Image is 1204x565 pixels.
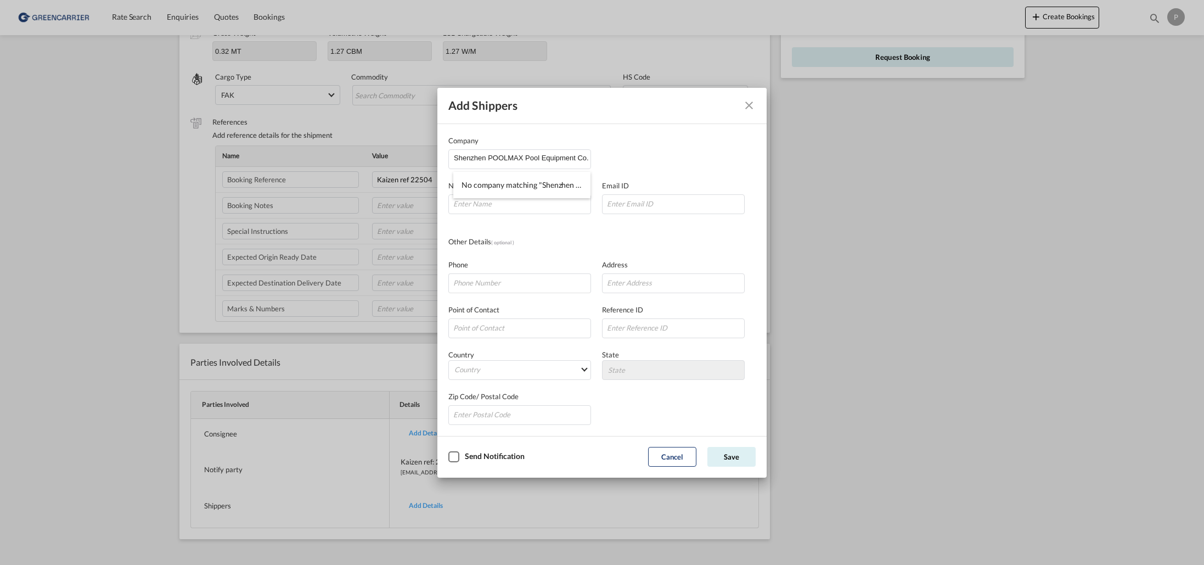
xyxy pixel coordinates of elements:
button: Save [707,447,756,467]
span: Reference ID [602,305,643,314]
input: Enter Name [448,194,591,214]
input: Company [454,150,590,166]
span: Phone [448,260,468,269]
input: Enter Postal Code [448,405,591,425]
span: Zip Code/ Postal Code [448,392,519,401]
md-icon: Close dialog [742,99,756,112]
md-select: State [602,360,745,380]
button: Close dialog [738,94,760,116]
span: Email ID [602,181,629,190]
span: Company [448,136,479,145]
input: Phone Number [448,273,591,293]
li: No company matching "Shenzhen POOLMAX Pool Equipment Co., Ltd" were found. [453,172,590,198]
span: State [602,350,619,359]
span: Address [602,260,628,269]
md-dialog: Company Name Email ... [437,88,767,478]
input: Point of Contact [448,318,591,338]
span: Point of Contact [448,305,499,314]
span: ( optional ) [491,239,514,245]
span: Name [448,181,468,190]
input: Enter Email ID [602,194,745,214]
input: Enter Reference ID [602,318,745,338]
button: Cancel [648,447,696,467]
div: Send Notification [465,451,525,461]
span: Country [448,350,474,359]
input: Enter Address [602,273,745,293]
span: Add shippers [448,98,517,112]
md-select: Country [448,360,591,380]
md-checkbox: Checkbox No Ink [448,451,525,462]
div: Other Details [448,236,602,248]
